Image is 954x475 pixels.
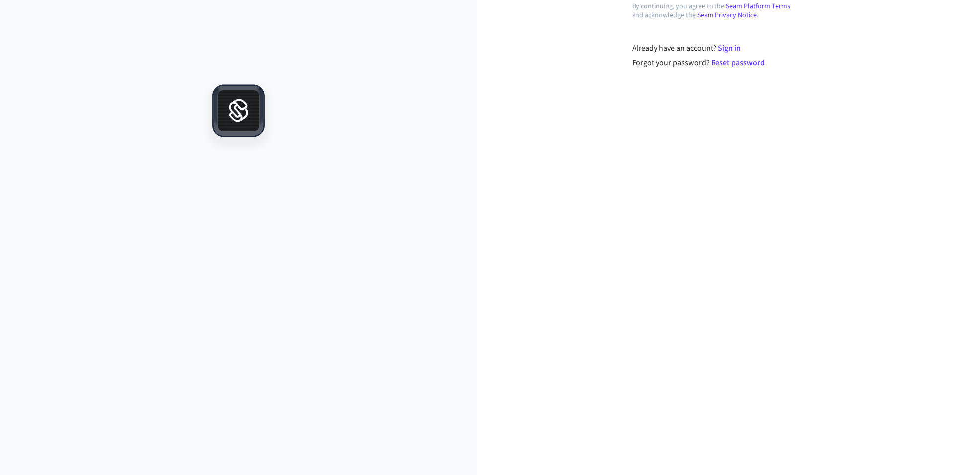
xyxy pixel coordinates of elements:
div: Forgot your password? [632,57,799,69]
a: Seam Platform Terms [726,1,790,11]
a: Sign in [718,43,741,54]
a: Reset password [711,57,765,68]
p: By continuing, you agree to the and acknowledge the . [632,2,799,20]
a: Seam Privacy Notice [697,10,757,20]
div: Already have an account? [632,42,799,54]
